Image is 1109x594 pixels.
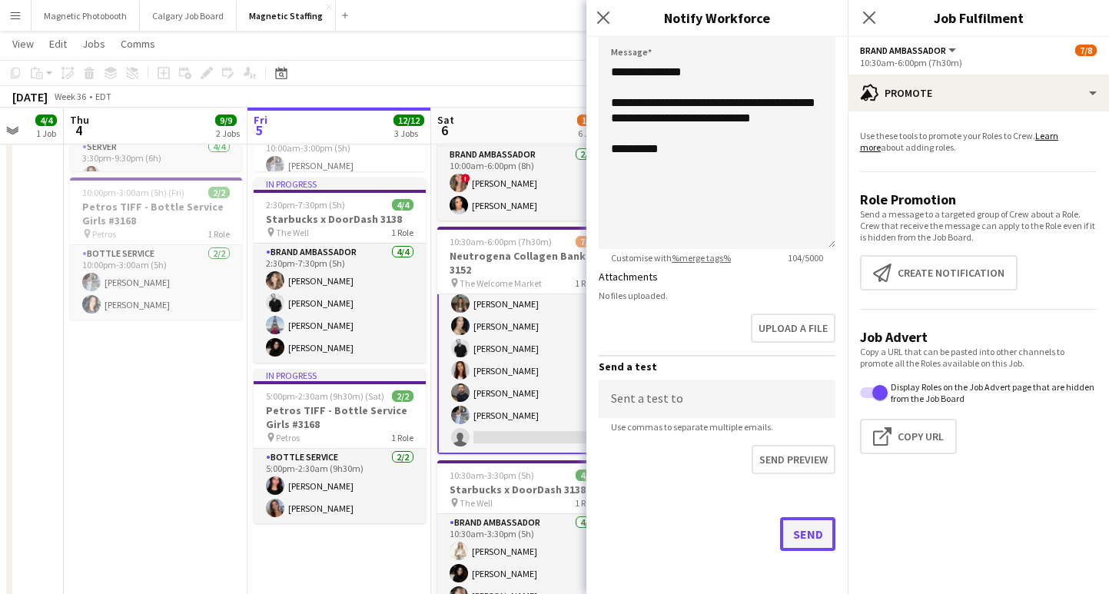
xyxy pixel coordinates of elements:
[68,121,89,139] span: 4
[860,45,958,56] button: Brand Ambassador
[254,128,426,181] app-card-role: Team Lead1/110:00am-3:00pm (5h)[PERSON_NAME]
[848,8,1109,28] h3: Job Fulfilment
[82,187,184,198] span: 10:00pm-3:00am (5h) (Fri)
[460,497,493,509] span: The Well
[437,243,609,454] app-card-role: Brand Ambassador4A7/810:30am-6:00pm (7h30m)![PERSON_NAME][PERSON_NAME][PERSON_NAME][PERSON_NAME][...
[752,445,835,474] button: Send preview
[70,245,242,320] app-card-role: Bottle Service2/210:00pm-3:00am (5h)[PERSON_NAME][PERSON_NAME]
[888,381,1097,404] label: Display Roles on the Job Advert page that are hidden from the Job Board
[599,360,835,373] h3: Send a test
[254,178,426,363] app-job-card: In progress2:30pm-7:30pm (5h)4/4Starbucks x DoorDash 3138 The Well1 RoleBrand Ambassador4/42:30pm...
[254,403,426,431] h3: Petros TIFF - Bottle Service Girls #3168
[266,390,384,402] span: 5:00pm-2:30am (9h30m) (Sat)
[6,34,40,54] a: View
[860,255,1018,290] button: Create notification
[70,200,242,227] h3: Petros TIFF - Bottle Service Girls #3168
[860,45,946,56] span: Brand Ambassador
[276,432,300,443] span: Petros
[115,34,161,54] a: Comms
[860,130,1058,153] a: Learn more
[780,517,835,551] button: Send
[860,328,1097,346] h3: Job Advert
[576,236,597,247] span: 7/8
[208,187,230,198] span: 2/2
[216,128,240,139] div: 2 Jobs
[860,130,1097,153] p: Use these tools to promote your Roles to Crew. about adding roles.
[254,113,267,127] span: Fri
[95,91,111,102] div: EDT
[437,113,454,127] span: Sat
[254,449,426,523] app-card-role: Bottle Service2/25:00pm-2:30am (9h30m)[PERSON_NAME][PERSON_NAME]
[140,1,237,31] button: Calgary Job Board
[672,252,731,264] a: %merge tags%
[82,37,105,51] span: Jobs
[393,114,424,126] span: 12/12
[775,252,835,264] span: 104 / 5000
[435,121,454,139] span: 6
[437,249,609,277] h3: Neutrogena Collagen Bank 3152
[43,34,73,54] a: Edit
[860,57,1097,68] div: 10:30am-6:00pm (7h30m)
[208,228,230,240] span: 1 Role
[860,419,957,454] button: Copy Url
[576,470,597,481] span: 4/4
[575,497,597,509] span: 1 Role
[254,178,426,190] div: In progress
[394,128,423,139] div: 3 Jobs
[35,114,57,126] span: 4/4
[599,252,743,264] span: Customise with
[266,199,345,211] span: 2:30pm-7:30pm (5h)
[450,470,534,481] span: 10:30am-3:30pm (5h)
[577,114,608,126] span: 18/19
[575,277,597,289] span: 1 Role
[461,174,470,183] span: !
[276,227,309,238] span: The Well
[12,37,34,51] span: View
[599,270,658,284] label: Attachments
[251,121,267,139] span: 5
[391,227,413,238] span: 1 Role
[92,228,116,240] span: Petros
[392,390,413,402] span: 2/2
[437,483,609,496] h3: Starbucks x DoorDash 3138
[751,314,835,343] button: Upload a file
[215,114,237,126] span: 9/9
[254,369,426,523] app-job-card: In progress5:00pm-2:30am (9h30m) (Sat)2/2Petros TIFF - Bottle Service Girls #3168 Petros1 RoleBot...
[437,146,609,221] app-card-role: Brand Ambassador2/210:00am-6:00pm (8h)![PERSON_NAME][PERSON_NAME]
[70,113,89,127] span: Thu
[391,432,413,443] span: 1 Role
[860,208,1097,243] p: Send a message to a targeted group of Crew about a Role. Crew that receive the message can apply ...
[121,37,155,51] span: Comms
[32,1,140,31] button: Magnetic Photobooth
[254,244,426,363] app-card-role: Brand Ambassador4/42:30pm-7:30pm (5h)[PERSON_NAME][PERSON_NAME][PERSON_NAME][PERSON_NAME]
[450,236,552,247] span: 10:30am-6:00pm (7h30m)
[599,421,785,433] span: Use commas to separate multiple emails.
[70,178,242,320] app-job-card: 10:00pm-3:00am (5h) (Fri)2/2Petros TIFF - Bottle Service Girls #3168 Petros1 RoleBottle Service2/...
[392,199,413,211] span: 4/4
[860,191,1097,208] h3: Role Promotion
[76,34,111,54] a: Jobs
[51,91,89,102] span: Week 36
[12,89,48,105] div: [DATE]
[860,346,1097,369] p: Copy a URL that can be pasted into other channels to promote all the Roles available on this Job.
[237,1,336,31] button: Magnetic Staffing
[578,128,607,139] div: 6 Jobs
[437,227,609,454] app-job-card: 10:30am-6:00pm (7h30m)7/8Neutrogena Collagen Bank 3152 The Welcome Market1 RoleBrand Ambassador4A...
[49,37,67,51] span: Edit
[36,128,56,139] div: 1 Job
[254,212,426,226] h3: Starbucks x DoorDash 3138
[460,277,542,289] span: The Welcome Market
[848,75,1109,111] div: Promote
[437,92,609,221] app-job-card: 10:00am-6:00pm (8h)2/2BMW - Golf Tournament 3161 Marine Drive Golf Club1 RoleBrand Ambassador2/21...
[586,8,848,28] h3: Notify Workforce
[599,290,835,301] div: No files uploaded.
[1075,45,1097,56] span: 7/8
[254,369,426,381] div: In progress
